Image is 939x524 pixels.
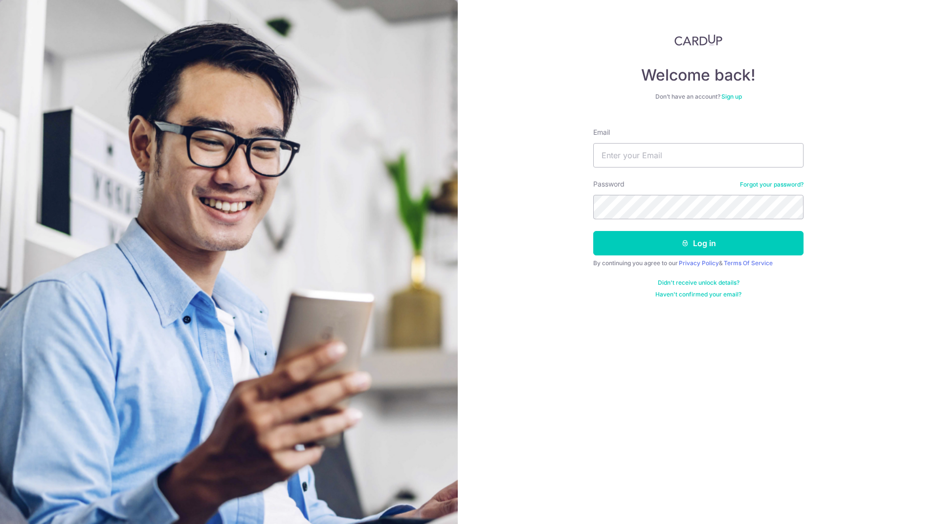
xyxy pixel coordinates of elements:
input: Enter your Email [593,143,804,168]
div: By continuing you agree to our & [593,259,804,267]
img: CardUp Logo [674,34,722,46]
a: Sign up [721,93,742,100]
h4: Welcome back! [593,65,804,85]
label: Email [593,127,610,137]
a: Terms Of Service [724,259,773,267]
a: Privacy Policy [679,259,719,267]
label: Password [593,179,625,189]
button: Log in [593,231,804,255]
div: Don’t have an account? [593,93,804,101]
a: Didn't receive unlock details? [658,279,739,287]
a: Forgot your password? [740,181,804,189]
a: Haven't confirmed your email? [655,291,741,298]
